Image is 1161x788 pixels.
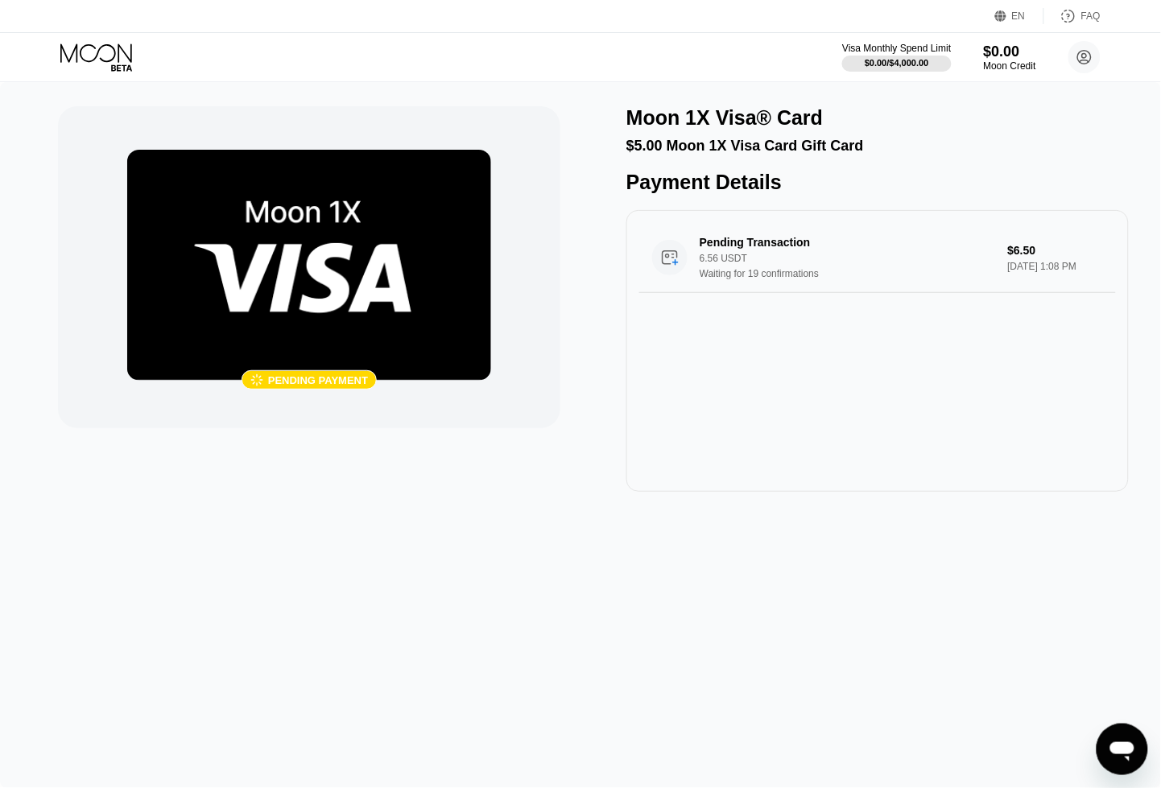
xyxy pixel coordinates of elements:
[1097,724,1148,775] iframe: Button to launch messaging window
[865,58,929,68] div: $0.00 / $4,000.00
[250,373,263,387] div: 
[1081,10,1101,22] div: FAQ
[626,138,1129,155] div: $5.00 Moon 1X Visa Card Gift Card
[700,253,1008,264] div: 6.56 USDT
[1012,10,1026,22] div: EN
[995,8,1044,24] div: EN
[268,374,368,386] div: Pending payment
[984,43,1036,60] div: $0.00
[700,236,986,249] div: Pending Transaction
[984,43,1036,72] div: $0.00Moon Credit
[842,43,951,54] div: Visa Monthly Spend Limit
[1008,244,1103,257] div: $6.50
[984,60,1036,72] div: Moon Credit
[1008,261,1103,272] div: [DATE] 1:08 PM
[626,106,823,130] div: Moon 1X Visa® Card
[700,268,1008,279] div: Waiting for 19 confirmations
[1044,8,1101,24] div: FAQ
[626,171,1129,194] div: Payment Details
[639,223,1116,293] div: Pending Transaction6.56 USDTWaiting for 19 confirmations$6.50[DATE] 1:08 PM
[842,43,951,72] div: Visa Monthly Spend Limit$0.00/$4,000.00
